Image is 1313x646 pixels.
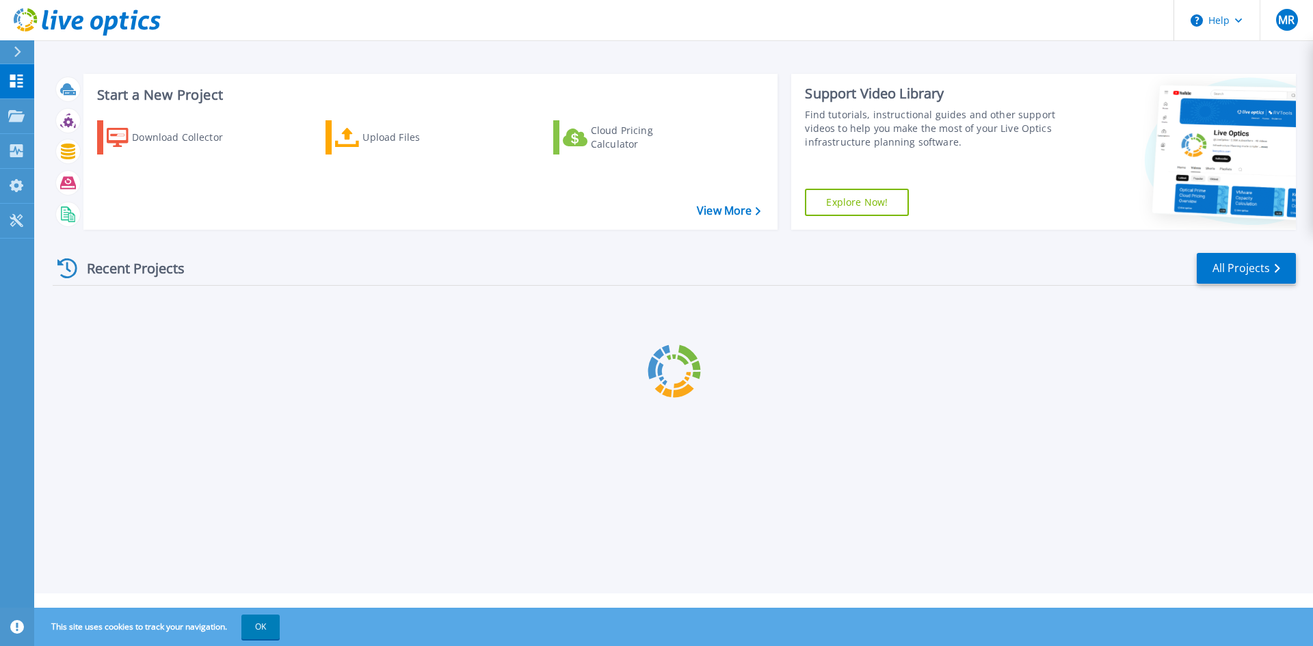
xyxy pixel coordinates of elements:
[132,124,241,151] div: Download Collector
[1197,253,1296,284] a: All Projects
[805,85,1062,103] div: Support Video Library
[326,120,478,154] a: Upload Files
[97,120,250,154] a: Download Collector
[1278,14,1295,25] span: MR
[53,252,203,285] div: Recent Projects
[805,189,909,216] a: Explore Now!
[241,615,280,639] button: OK
[362,124,472,151] div: Upload Files
[805,108,1062,149] div: Find tutorials, instructional guides and other support videos to help you make the most of your L...
[97,88,760,103] h3: Start a New Project
[591,124,700,151] div: Cloud Pricing Calculator
[553,120,706,154] a: Cloud Pricing Calculator
[697,204,760,217] a: View More
[38,615,280,639] span: This site uses cookies to track your navigation.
